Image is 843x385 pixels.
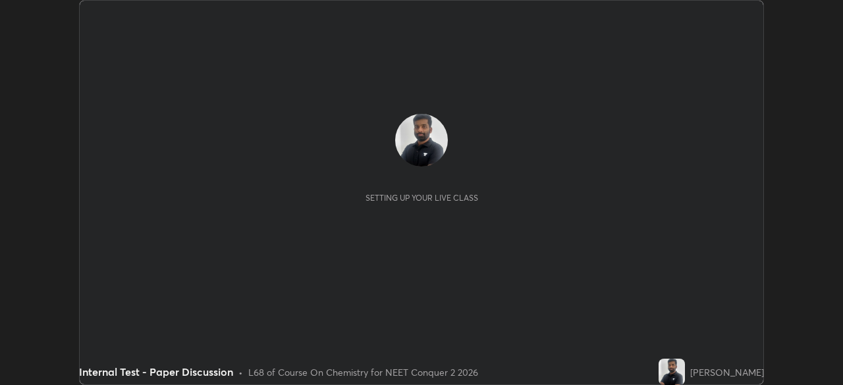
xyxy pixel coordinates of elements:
div: L68 of Course On Chemistry for NEET Conquer 2 2026 [248,365,478,379]
div: Internal Test - Paper Discussion [79,364,233,380]
div: Setting up your live class [366,193,478,203]
div: • [238,365,243,379]
img: 24d67036607d45f1b5261c940733aadb.jpg [395,114,448,167]
img: 24d67036607d45f1b5261c940733aadb.jpg [659,359,685,385]
div: [PERSON_NAME] [690,365,764,379]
